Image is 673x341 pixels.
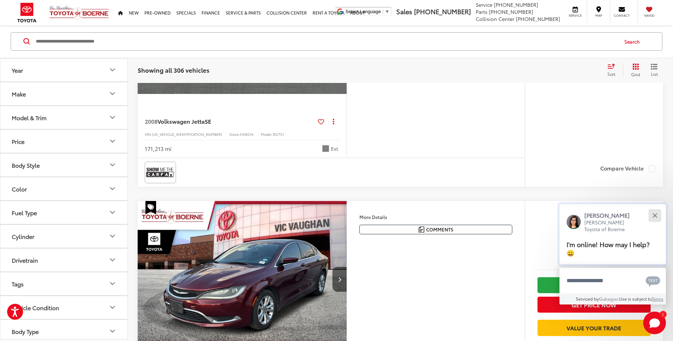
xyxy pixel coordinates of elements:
[631,71,640,77] span: Grid
[0,130,128,153] button: PricePrice
[0,248,128,272] button: DrivetrainDrivetrain
[567,13,583,18] span: Service
[12,90,26,97] div: Make
[559,268,666,294] textarea: Type your message
[145,201,156,214] span: Special
[604,63,623,77] button: Select sort value
[108,208,117,217] div: Fuel Type
[108,113,117,122] div: Model & Trim
[607,71,615,77] span: Sort
[12,209,37,216] div: Fuel Type
[108,185,117,193] div: Color
[0,272,128,295] button: TagsTags
[476,1,492,8] span: Service
[516,15,560,22] span: [PHONE_NUMBER]
[12,257,38,263] div: Drivetrain
[576,296,599,302] span: Serviced by
[145,132,152,137] span: VIN:
[646,275,660,287] svg: Text
[205,117,211,125] span: SE
[0,296,128,319] button: Vehicle ConditionVehicle Condition
[643,312,666,334] button: Toggle Chat Window
[108,303,117,312] div: Vehicle Condition
[322,145,329,152] span: Gray
[644,273,662,289] button: Chat with SMS
[623,63,645,77] button: Grid View
[494,1,538,8] span: [PHONE_NUMBER]
[647,208,662,223] button: Close
[651,71,658,77] span: List
[426,226,453,233] span: Comments
[652,296,663,302] a: Terms
[145,145,171,153] div: 171,213 mi
[489,8,533,15] span: [PHONE_NUMBER]
[108,161,117,169] div: Body Style
[12,162,40,168] div: Body Style
[599,296,619,302] a: Gubagoo.
[346,9,381,14] span: Select Language
[12,328,39,335] div: Body Type
[12,138,24,145] div: Price
[537,277,651,293] a: Check Availability
[662,313,664,316] span: 1
[359,214,512,219] h4: More Details
[0,177,128,200] button: ColorColor
[385,9,390,14] span: ▼
[239,132,254,137] span: A10821A
[35,33,618,50] input: Search by Make, Model, or Keyword
[537,250,651,257] span: [DATE] Price:
[619,296,652,302] span: Use is subject to
[419,227,424,233] img: Comments
[584,219,637,233] p: [PERSON_NAME] Toyota of Boerne
[229,132,239,137] span: Stock:
[12,185,27,192] div: Color
[108,137,117,146] div: Price
[12,67,23,73] div: Year
[12,304,59,311] div: Vehicle Condition
[146,163,175,182] img: View CARFAX report
[476,15,514,22] span: Collision Center
[0,58,128,82] button: YearYear
[600,165,656,172] label: Compare Vehicle
[333,118,334,124] span: dropdown dots
[108,232,117,241] div: Cylinder
[138,66,209,74] span: Showing all 306 vehicles
[584,211,637,219] p: [PERSON_NAME]
[0,106,128,129] button: Model & TrimModel & Trim
[618,33,650,50] button: Search
[0,82,128,105] button: MakeMake
[152,132,222,137] span: [US_VEHICLE_IDENTIFICATION_NUMBER]
[0,225,128,248] button: CylinderCylinder
[108,280,117,288] div: Tags
[537,297,651,313] button: Get Price Now
[359,225,512,234] button: Comments
[0,153,128,177] button: Body StyleBody Style
[331,145,340,152] span: Ext.
[0,201,128,224] button: Fuel TypeFuel Type
[396,7,412,16] span: Sales
[108,256,117,264] div: Drivetrain
[261,132,272,137] span: Model:
[145,117,315,125] a: 2008Volkswagen JettaSE
[12,233,34,240] div: Cylinder
[12,280,24,287] div: Tags
[145,117,158,125] span: 2008
[158,117,205,125] span: Volkswagen Jetta
[332,267,347,292] button: Next image
[559,204,666,304] div: Close[PERSON_NAME][PERSON_NAME] Toyota of BoerneI'm online! How may I help? 😀Type your messageCha...
[108,327,117,336] div: Body Type
[591,13,606,18] span: Map
[327,115,340,128] button: Actions
[414,7,471,16] span: [PHONE_NUMBER]
[108,90,117,98] div: Make
[476,8,487,15] span: Parts
[108,66,117,74] div: Year
[12,114,46,121] div: Model & Trim
[537,320,651,336] a: Value Your Trade
[641,13,657,18] span: Saved
[567,239,650,257] span: I'm online! How may I help? 😀
[49,5,109,20] img: Vic Vaughan Toyota of Boerne
[614,13,630,18] span: Contact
